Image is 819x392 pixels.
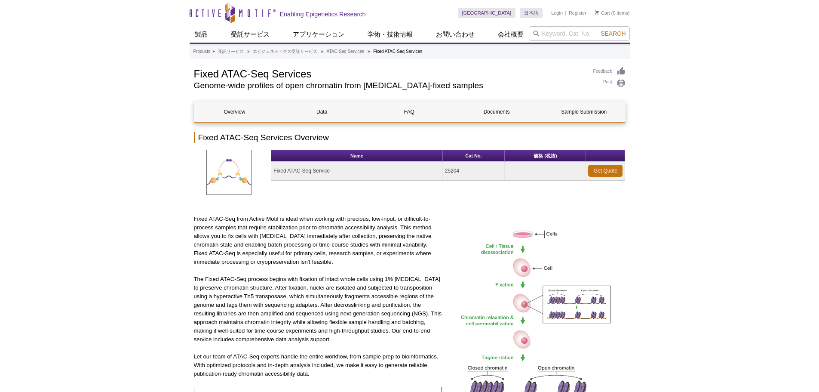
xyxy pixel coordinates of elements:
h2: Enabling Epigenetics Research [280,10,366,18]
a: Feedback [593,67,626,76]
td: 25204 [443,162,505,180]
th: Name [271,150,442,162]
p: The Fixed ATAC-Seq process begins with fixation of intact whole cells using 1% [MEDICAL_DATA] to ... [194,275,442,344]
h2: Genome-wide profiles of open chromatin from [MEDICAL_DATA]-fixed samples [194,82,585,90]
td: Fixed ATAC-Seq Service [271,162,442,180]
img: Your Cart [595,10,599,15]
li: » [368,49,370,54]
h2: Fixed ATAC-Seq Services Overview [194,132,626,143]
a: [GEOGRAPHIC_DATA] [458,8,516,18]
li: Fixed ATAC-Seq Services [373,49,422,54]
a: 製品 [190,26,213,43]
p: Fixed ATAC-Seq from Active Motif is ideal when working with precious, low-input, or difficult-to-... [194,215,442,266]
li: » [247,49,250,54]
a: Data [282,102,362,122]
a: Products [193,48,210,56]
input: Keyword, Cat. No. [529,26,630,41]
a: 受託サービス [218,48,244,56]
a: 学術・技術情報 [362,26,418,43]
a: Overview [194,102,275,122]
li: » [212,49,215,54]
li: | [565,8,567,18]
li: (0 items) [595,8,630,18]
a: FAQ [369,102,450,122]
th: 価格 (税抜) [505,150,586,162]
a: Get Quote [588,165,623,177]
a: 受託サービス [226,26,275,43]
a: Cart [595,10,610,16]
a: Documents [456,102,537,122]
a: アプリケーション [288,26,350,43]
a: Print [593,78,626,88]
a: 会社概要 [493,26,529,43]
a: ATAC-Seq Services [327,48,364,56]
p: Let our team of ATAC-Seq experts handle the entire workflow, from sample prep to bioinformatics. ... [194,352,442,378]
a: 日本語 [520,8,543,18]
h1: Fixed ATAC-Seq Services [194,67,585,80]
button: Search [598,30,628,37]
a: Sample Submission [543,102,624,122]
a: お問い合わせ [431,26,480,43]
a: エピジェネティクス受託サービス [253,48,317,56]
a: Login [551,10,563,16]
img: Fixed ATAC-Seq Service [206,150,252,195]
th: Cat No. [443,150,505,162]
li: » [321,49,323,54]
span: Search [601,30,626,37]
a: Register [569,10,586,16]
